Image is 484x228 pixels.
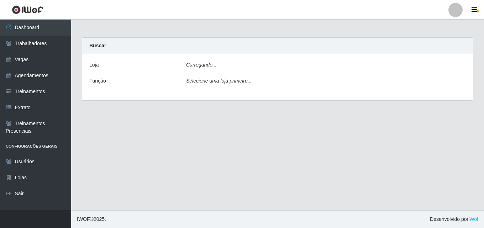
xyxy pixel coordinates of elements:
[77,216,106,223] span: © 2025 .
[77,216,90,222] span: IWOF
[186,78,252,84] i: Selecione uma loja primeiro...
[430,216,478,223] span: Desenvolvido por
[12,5,43,14] img: CoreUI Logo
[89,43,106,48] strong: Buscar
[89,77,106,85] label: Função
[89,61,99,69] label: Loja
[186,62,217,68] i: Carregando...
[468,216,478,222] a: iWof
